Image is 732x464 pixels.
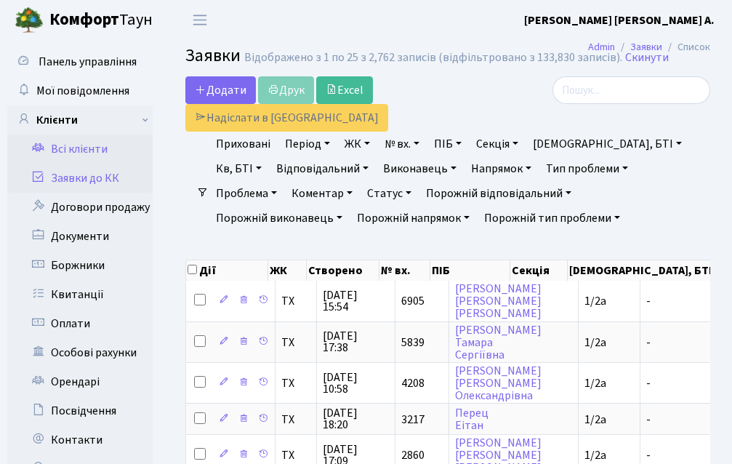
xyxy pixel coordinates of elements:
th: Секція [510,260,568,281]
th: Дії [186,260,268,281]
a: Мої повідомлення [7,76,153,105]
span: [DATE] 10:58 [323,372,389,395]
a: Admin [588,39,615,55]
button: Переключити навігацію [182,8,218,32]
a: ПерецЕітан [455,405,488,433]
a: Порожній напрямок [351,206,475,231]
a: Оплати [7,309,153,338]
span: 1/2а [584,412,606,428]
span: 4208 [401,375,425,391]
span: 1/2а [584,335,606,351]
a: Секція [470,132,524,156]
b: [PERSON_NAME] [PERSON_NAME] А. [524,12,715,28]
a: Панель управління [7,47,153,76]
a: Порожній відповідальний [420,181,577,206]
span: ТХ [281,414,310,425]
a: Заявки до КК [7,164,153,193]
a: Додати [185,76,256,104]
a: Договори продажу [7,193,153,222]
span: - [646,375,651,391]
img: logo.png [15,6,44,35]
input: Пошук... [552,76,710,104]
a: Орендарі [7,367,153,396]
a: Особові рахунки [7,338,153,367]
a: [PERSON_NAME][PERSON_NAME]Олександрівна [455,363,542,404]
span: ТХ [281,377,310,389]
a: Приховані [210,132,276,156]
a: Всі клієнти [7,135,153,164]
span: 3217 [401,412,425,428]
a: Клієнти [7,105,153,135]
b: Комфорт [49,8,119,31]
span: 1/2а [584,447,606,463]
span: ТХ [281,295,310,307]
a: Порожній тип проблеми [478,206,626,231]
a: Кв, БТІ [210,156,268,181]
a: Контакти [7,425,153,455]
a: ЖК [339,132,376,156]
a: Боржники [7,251,153,280]
span: 1/2а [584,375,606,391]
a: [PERSON_NAME] [PERSON_NAME] А. [524,12,715,29]
a: Статус [361,181,417,206]
span: Панель управління [39,54,137,70]
a: Тип проблеми [540,156,634,181]
span: [DATE] 18:20 [323,407,389,431]
span: Таун [49,8,153,33]
span: ТХ [281,449,310,461]
a: ПІБ [428,132,467,156]
a: Скинути [625,51,669,65]
span: 6905 [401,293,425,309]
span: 2860 [401,447,425,463]
a: Напрямок [465,156,537,181]
th: ЖК [268,260,307,281]
th: [DEMOGRAPHIC_DATA], БТІ [568,260,715,281]
nav: breadcrumb [566,32,732,63]
span: - [646,335,651,351]
a: Excel [316,76,373,104]
a: [PERSON_NAME]ТамараСергіївна [455,322,542,363]
a: Квитанції [7,280,153,309]
a: Посвідчення [7,396,153,425]
span: 1/2а [584,293,606,309]
a: № вх. [379,132,425,156]
li: Список [662,39,710,55]
span: Мої повідомлення [36,83,129,99]
th: Створено [307,260,379,281]
a: Виконавець [377,156,462,181]
span: - [646,412,651,428]
a: Період [279,132,336,156]
a: Відповідальний [270,156,374,181]
span: - [646,293,651,309]
span: [DATE] 17:38 [323,330,389,353]
th: № вх. [379,260,430,281]
a: Коментар [286,181,358,206]
a: Порожній виконавець [210,206,348,231]
span: Додати [195,82,246,98]
a: [PERSON_NAME][PERSON_NAME][PERSON_NAME] [455,281,542,321]
a: Заявки [630,39,662,55]
span: [DATE] 15:54 [323,289,389,313]
a: [DEMOGRAPHIC_DATA], БТІ [527,132,688,156]
span: - [646,447,651,463]
th: ПІБ [430,260,510,281]
span: 5839 [401,335,425,351]
a: Проблема [210,181,283,206]
span: ТХ [281,337,310,348]
a: Документи [7,222,153,251]
span: Заявки [185,43,241,68]
div: Відображено з 1 по 25 з 2,762 записів (відфільтровано з 133,830 записів). [244,51,622,65]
